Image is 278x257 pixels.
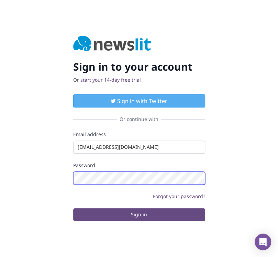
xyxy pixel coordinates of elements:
[73,76,205,83] p: Or
[73,94,205,107] button: Sign in with Twitter
[73,61,205,73] h2: Sign in to your account
[80,76,141,83] a: start your 14-day free trial
[117,116,161,123] span: Or continue with
[255,234,271,250] div: Open Intercom Messenger
[73,131,205,138] label: Email address
[73,162,205,169] label: Password
[73,36,151,52] img: Newslit
[73,208,205,221] button: Sign in
[153,193,205,199] a: Forgot your password?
